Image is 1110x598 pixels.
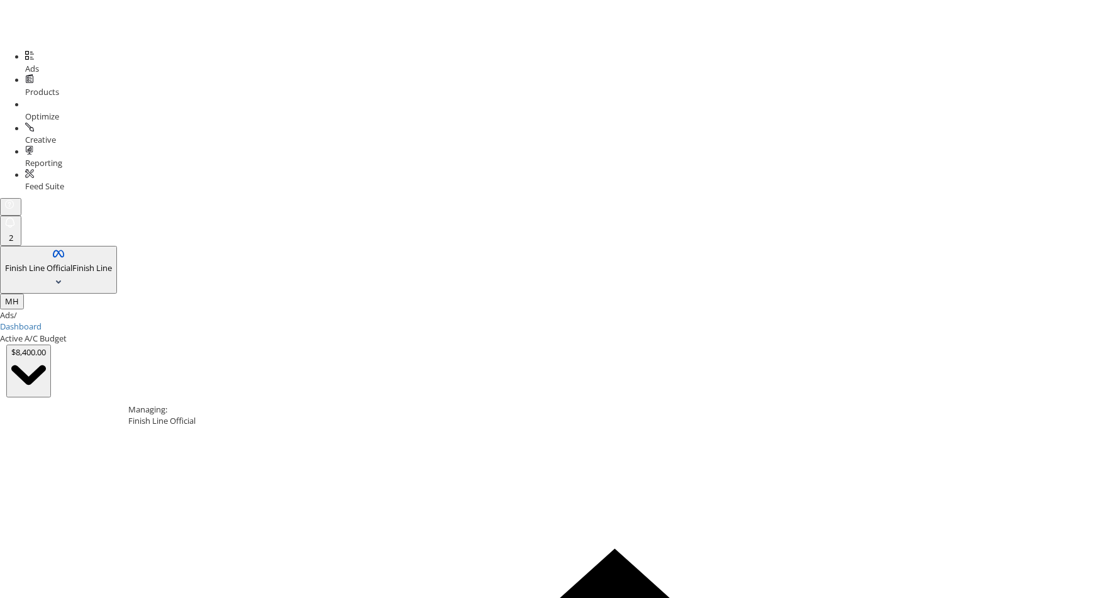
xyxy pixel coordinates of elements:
div: $8,400.00 [11,346,46,358]
span: Products [25,86,59,97]
span: Finish Line Official [5,262,72,274]
div: 2 [5,232,16,244]
span: MH [5,296,19,307]
span: / [14,309,17,321]
span: Optimize [25,111,59,122]
span: Reporting [25,157,62,169]
div: Managing: [128,404,1101,416]
button: $8,400.00 [6,345,51,397]
span: Creative [25,134,56,145]
span: Finish Line [72,262,112,274]
span: Ads [25,63,39,74]
span: Feed Suite [25,180,64,192]
div: Finish Line Official [128,415,1101,427]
